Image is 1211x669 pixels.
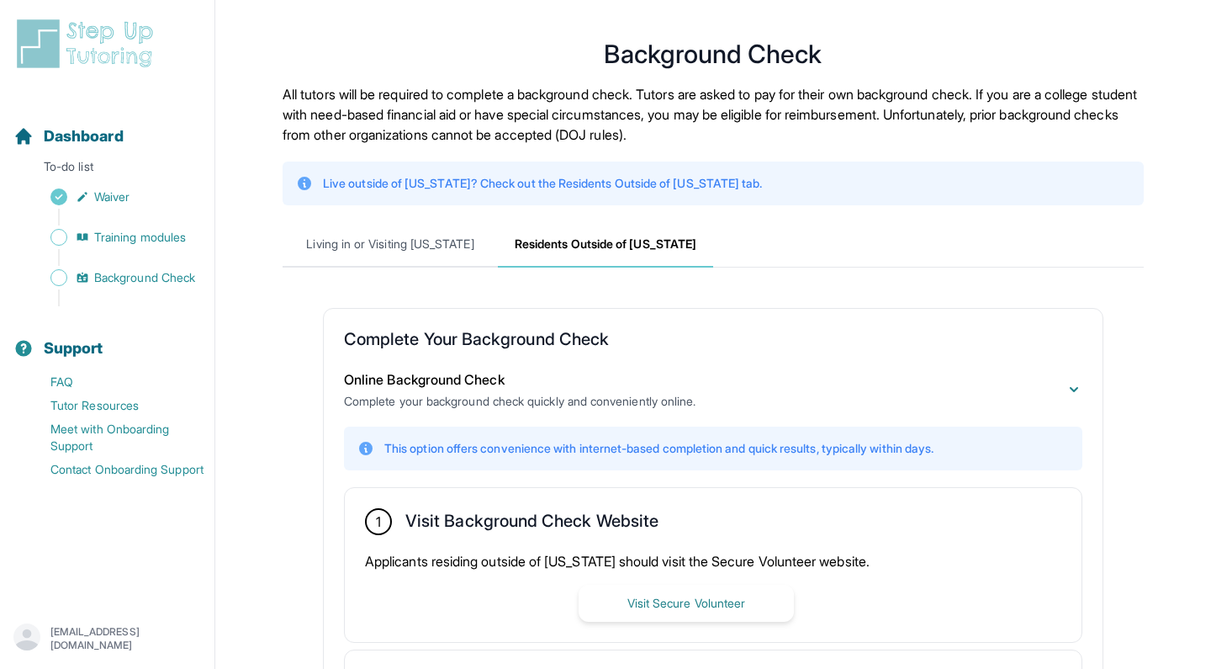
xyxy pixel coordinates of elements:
[13,17,163,71] img: logo
[344,371,505,388] span: Online Background Check
[13,624,201,654] button: [EMAIL_ADDRESS][DOMAIN_NAME]
[384,440,933,457] p: This option offers convenience with internet-based completion and quick results, typically within...
[283,222,498,268] span: Living in or Visiting [US_STATE]
[94,269,195,286] span: Background Check
[13,266,214,289] a: Background Check
[13,125,124,148] a: Dashboard
[323,175,762,192] p: Live outside of [US_STATE]? Check out the Residents Outside of [US_STATE] tab.
[405,511,658,538] h2: Visit Background Check Website
[13,185,214,209] a: Waiver
[13,226,214,249] a: Training modules
[344,393,695,410] p: Complete your background check quickly and conveniently online.
[7,98,208,155] button: Dashboard
[44,337,103,360] span: Support
[44,125,124,148] span: Dashboard
[7,310,208,367] button: Support
[498,222,713,268] span: Residents Outside of [US_STATE]
[7,158,208,182] p: To-do list
[579,594,794,611] a: Visit Secure Volunteer
[13,417,214,458] a: Meet with Onboarding Support
[50,625,201,652] p: [EMAIL_ADDRESS][DOMAIN_NAME]
[579,585,794,622] button: Visit Secure Volunteer
[94,229,186,246] span: Training modules
[13,394,214,417] a: Tutor Resources
[283,84,1144,145] p: All tutors will be required to complete a background check. Tutors are asked to pay for their own...
[283,44,1144,64] h1: Background Check
[94,188,130,205] span: Waiver
[365,551,1061,571] p: Applicants residing outside of [US_STATE] should visit the Secure Volunteer website.
[376,512,381,532] span: 1
[13,458,214,481] a: Contact Onboarding Support
[13,370,214,394] a: FAQ
[344,369,1082,410] button: Online Background CheckComplete your background check quickly and conveniently online.
[283,222,1144,268] nav: Tabs
[344,329,1082,356] h2: Complete Your Background Check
